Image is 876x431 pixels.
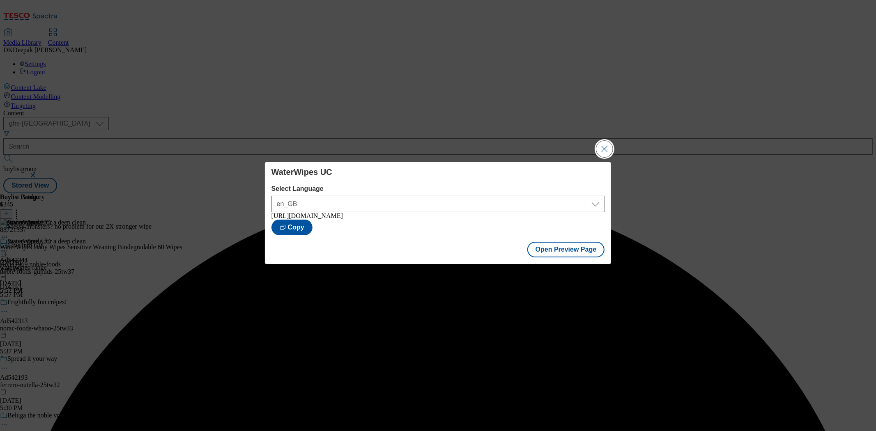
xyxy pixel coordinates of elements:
[271,185,605,193] label: Select Language
[527,242,605,257] button: Open Preview Page
[596,141,613,157] button: Close Modal
[265,162,612,264] div: Modal
[271,167,605,177] h4: WaterWipes UC
[271,212,605,220] div: [URL][DOMAIN_NAME]
[271,220,313,235] button: Copy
